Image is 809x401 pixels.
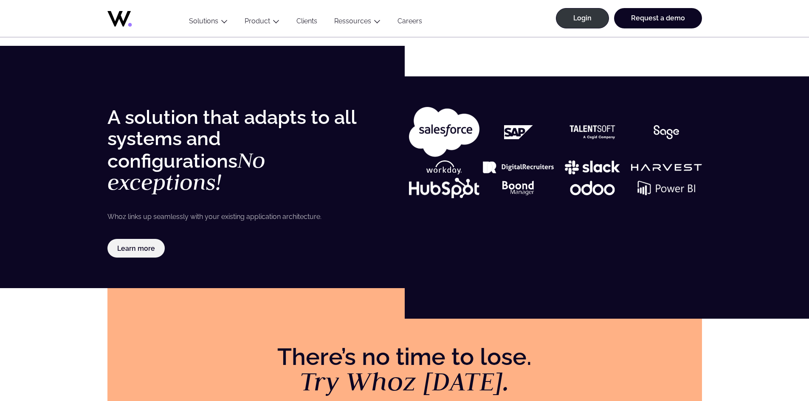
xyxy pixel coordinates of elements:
[753,345,797,389] iframe: Chatbot
[259,345,551,395] p: There’s no time to lose.
[288,17,326,28] a: Clients
[236,17,288,28] button: Product
[107,146,265,196] em: No exceptions!
[107,239,165,258] a: Learn more
[614,8,702,28] a: Request a demo
[107,107,371,194] h3: A solution that adapts to all systems and configurations
[389,17,431,28] a: Careers
[556,8,609,28] a: Login
[300,364,509,398] em: Try Whoz [DATE].
[245,17,270,25] a: Product
[326,17,389,28] button: Ressources
[334,17,371,25] a: Ressources
[107,211,371,222] p: Whoz links up seamlessly with your existing application architecture.
[180,17,236,28] button: Solutions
